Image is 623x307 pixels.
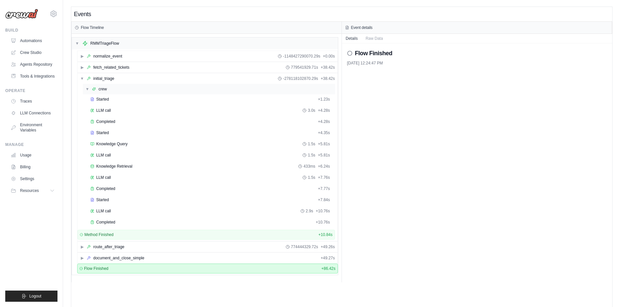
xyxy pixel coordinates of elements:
h2: Flow Finished [355,49,392,58]
span: + 38.42s [321,65,335,70]
span: Started [96,130,109,135]
a: Automations [8,35,57,46]
button: Logout [5,291,57,302]
span: Completed [96,119,115,124]
a: Tools & Integrations [8,71,57,82]
div: [DATE] 12:24:47 PM [347,60,607,66]
span: Started [96,97,109,102]
h2: Events [74,10,91,19]
button: Details [342,34,362,43]
span: Logout [29,294,41,299]
span: Knowledge Query [96,141,127,147]
a: Crew Studio [8,47,57,58]
span: + 0.00s [323,54,335,59]
div: RMMTriageFlow [90,41,119,46]
span: ▼ [75,41,79,46]
a: LLM Connections [8,108,57,118]
a: Traces [8,96,57,106]
span: + 5.81s [318,141,330,147]
span: ▶ [80,54,84,59]
span: Started [96,197,109,202]
div: Manage [5,142,57,147]
span: + 4.28s [318,108,330,113]
span: + 7.76s [318,175,330,180]
span: Resources [20,188,39,193]
span: + 6.24s [318,164,330,169]
span: 1.5s [308,153,315,158]
div: Operate [5,88,57,93]
span: + 1.23s [318,97,330,102]
span: + 10.76s [316,208,330,214]
span: + 49.26s [321,244,335,249]
span: ▼ [80,76,84,81]
span: Completed [96,220,115,225]
img: Logo [5,9,38,19]
span: + 5.81s [318,153,330,158]
span: LLM call [96,108,111,113]
span: 779541929.71s [291,65,318,70]
span: + 4.28s [318,119,330,124]
span: + 10.76s [316,220,330,225]
span: Knowledge Retrieval [96,164,132,169]
div: crew [99,86,107,92]
a: Settings [8,174,57,184]
span: + 38.42s [321,76,335,81]
span: Completed [96,186,115,191]
span: LLM call [96,175,111,180]
div: fetch_related_tickets [93,65,129,70]
span: + 10.84s [318,232,332,237]
span: ▶ [80,244,84,249]
iframe: Chat Widget [590,275,623,307]
button: Resources [8,185,57,196]
span: -1148427290070.29s [283,54,320,59]
span: + 49.27s [321,255,335,261]
span: 2.9s [306,208,313,214]
span: LLM call [96,208,111,214]
div: normalize_event [93,54,122,59]
span: Flow Finished [84,266,108,271]
span: 433ms [303,164,315,169]
button: Raw Data [362,34,387,43]
span: 774444329.72s [291,244,318,249]
span: + 7.77s [318,186,330,191]
span: Method Finished [84,232,114,237]
span: + 7.84s [318,197,330,202]
div: route_after_triage [93,244,124,249]
div: document_and_close_simple [93,255,144,261]
span: 1.5s [308,175,315,180]
a: Usage [8,150,57,160]
a: Agents Repository [8,59,57,70]
span: 1.5s [308,141,315,147]
span: 3.0s [308,108,315,113]
span: -278118102870.29s [283,76,318,81]
div: initial_triage [93,76,114,81]
span: ▼ [85,86,89,92]
span: ▶ [80,255,84,261]
span: + 86.42s [321,266,335,271]
h3: Flow Timeline [81,25,104,30]
a: Environment Variables [8,120,57,135]
span: ▶ [80,65,84,70]
span: LLM call [96,153,111,158]
div: Build [5,28,57,33]
span: + 4.35s [318,130,330,135]
a: Billing [8,162,57,172]
h3: Event details [351,25,373,30]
